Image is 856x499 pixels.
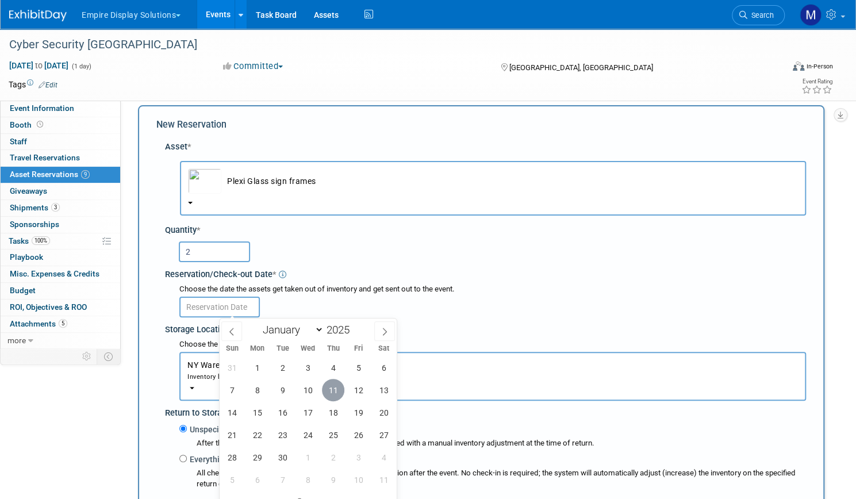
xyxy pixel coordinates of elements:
div: Quantity [165,224,806,236]
div: Inventory balance on [DATE] : [187,371,798,382]
span: October 5, 2025 [221,469,243,491]
span: October 11, 2025 [373,469,395,491]
span: Tue [270,345,295,352]
span: Booth [10,120,45,129]
a: Sponsorships [1,217,120,233]
span: Shipments [10,203,60,212]
img: Matt h [800,4,822,26]
div: All checked-out items will return to the original storage location after the event. No check-in i... [197,468,806,490]
span: 9 [81,170,90,179]
div: Cyber Security [GEOGRAPHIC_DATA] [5,34,763,55]
span: September 4, 2025 [322,356,344,379]
a: Giveaways [1,183,120,199]
span: [GEOGRAPHIC_DATA], [GEOGRAPHIC_DATA] [509,63,653,72]
div: In-Person [806,62,833,71]
a: ROI, Objectives & ROO [1,300,120,316]
a: Shipments3 [1,200,120,216]
span: September 24, 2025 [297,424,319,446]
span: September 30, 2025 [271,446,294,469]
span: Staff [10,137,27,146]
a: Asset Reservations9 [1,167,120,183]
a: Travel Reservations [1,150,120,166]
span: October 8, 2025 [297,469,319,491]
span: 3 [51,203,60,212]
span: September 26, 2025 [347,424,370,446]
button: Committed [219,60,287,72]
span: Sat [371,345,397,352]
span: Thu [321,345,346,352]
span: Attachments [10,319,67,328]
span: Search [747,11,774,20]
td: Personalize Event Tab Strip [77,349,97,364]
button: NY Warehouse[GEOGRAPHIC_DATA], [GEOGRAPHIC_DATA]Inventory balance on [DATE] :4 [179,352,806,401]
span: Sun [220,345,245,352]
span: September 29, 2025 [246,446,268,469]
span: October 2, 2025 [322,446,344,469]
div: Choose the storage location where asset is being reserved. [179,339,806,350]
span: September 27, 2025 [373,424,395,446]
div: Choose the date the assets get taken out of inventory and get sent out to the event. [179,284,806,295]
span: to [33,61,44,70]
img: Format-Inperson.png [793,62,804,71]
span: September 8, 2025 [246,379,268,401]
span: September 21, 2025 [221,424,243,446]
span: September 19, 2025 [347,401,370,424]
span: Fri [346,345,371,352]
span: Event Information [10,103,74,113]
span: October 7, 2025 [271,469,294,491]
span: September 7, 2025 [221,379,243,401]
span: ROI, Objectives & ROO [10,302,87,312]
span: Tasks [9,236,50,245]
span: September 17, 2025 [297,401,319,424]
td: Toggle Event Tabs [97,349,121,364]
span: NY Warehouse [187,360,798,382]
span: September 3, 2025 [297,356,319,379]
span: September 14, 2025 [221,401,243,424]
span: Misc. Expenses & Credits [10,269,99,278]
span: September 1, 2025 [246,356,268,379]
span: October 1, 2025 [297,446,319,469]
span: September 12, 2025 [347,379,370,401]
div: Storage Location [165,320,806,336]
span: (1 day) [71,63,91,70]
span: September 10, 2025 [297,379,319,401]
span: August 31, 2025 [221,356,243,379]
span: September 2, 2025 [271,356,294,379]
span: Travel Reservations [10,153,80,162]
input: Reservation Date [179,297,260,317]
span: October 9, 2025 [322,469,344,491]
a: Booth [1,117,120,133]
span: more [7,336,26,345]
span: Budget [10,286,36,295]
label: Unspecified / TBD [187,424,255,435]
td: Plexi Glass sign frames [221,168,798,194]
span: September 18, 2025 [322,401,344,424]
span: Asset Reservations [10,170,90,179]
span: September 15, 2025 [246,401,268,424]
span: September 9, 2025 [271,379,294,401]
span: October 4, 2025 [373,446,395,469]
span: September 28, 2025 [221,446,243,469]
a: Edit [39,81,57,89]
img: ExhibitDay [9,10,67,21]
span: Playbook [10,252,43,262]
div: Reservation/Check-out Date [165,265,806,281]
span: September 16, 2025 [271,401,294,424]
span: September 13, 2025 [373,379,395,401]
span: October 6, 2025 [246,469,268,491]
span: Sponsorships [10,220,59,229]
a: Search [732,5,785,25]
span: New Reservation [156,119,227,130]
a: Playbook [1,249,120,266]
button: Plexi Glass sign frames [180,161,806,216]
input: Year [324,323,358,336]
span: September 20, 2025 [373,401,395,424]
span: October 3, 2025 [347,446,370,469]
span: September 5, 2025 [347,356,370,379]
span: September 22, 2025 [246,424,268,446]
div: Asset [165,141,806,153]
span: 100% [32,236,50,245]
a: more [1,333,120,349]
span: September 6, 2025 [373,356,395,379]
span: Mon [245,345,270,352]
